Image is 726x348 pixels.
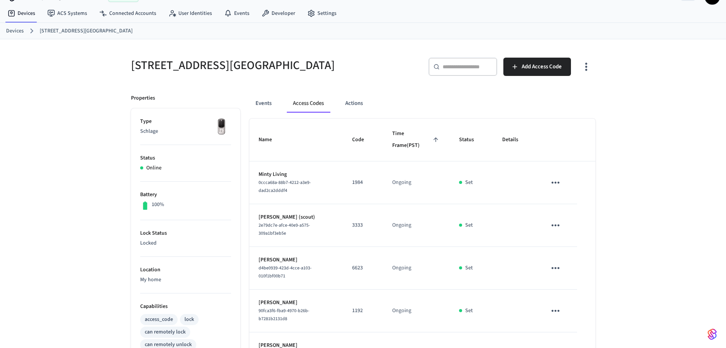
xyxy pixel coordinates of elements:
[383,247,450,290] td: Ongoing
[352,221,374,229] p: 3333
[352,179,374,187] p: 1984
[503,58,571,76] button: Add Access Code
[162,6,218,20] a: User Identities
[6,27,24,35] a: Devices
[259,134,282,146] span: Name
[287,94,330,113] button: Access Codes
[212,118,231,137] img: Yale Assure Touchscreen Wifi Smart Lock, Satin Nickel, Front
[383,290,450,332] td: Ongoing
[383,204,450,247] td: Ongoing
[140,191,231,199] p: Battery
[140,127,231,135] p: Schlage
[2,6,41,20] a: Devices
[259,213,334,221] p: [PERSON_NAME] (scout)
[140,239,231,247] p: Locked
[352,264,374,272] p: 6623
[383,161,450,204] td: Ongoing
[145,316,173,324] div: access_code
[140,154,231,162] p: Status
[146,164,162,172] p: Online
[140,118,231,126] p: Type
[352,134,374,146] span: Code
[249,94,278,113] button: Events
[259,179,311,194] span: 0ccca68a-88b7-4212-a3e9-dad2ca2dddf4
[465,307,473,315] p: Set
[218,6,255,20] a: Events
[708,328,717,340] img: SeamLogoGradient.69752ec5.svg
[259,256,334,264] p: [PERSON_NAME]
[249,94,595,113] div: ant example
[140,303,231,311] p: Capabilities
[502,134,528,146] span: Details
[152,201,164,209] p: 100%
[255,6,301,20] a: Developer
[459,134,484,146] span: Status
[259,171,334,179] p: Minty Living
[259,299,334,307] p: [PERSON_NAME]
[140,229,231,237] p: Lock Status
[522,62,562,72] span: Add Access Code
[392,128,441,152] span: Time Frame(PST)
[352,307,374,315] p: 1192
[131,94,155,102] p: Properties
[145,328,186,336] div: can remotely lock
[259,265,312,279] span: d4be0939-423d-4cce-a103-010f1bf00b71
[93,6,162,20] a: Connected Accounts
[259,222,310,237] span: 2e79dc7e-afce-40e9-a575-309a1bf3eb5e
[339,94,369,113] button: Actions
[465,221,473,229] p: Set
[465,264,473,272] p: Set
[140,266,231,274] p: Location
[140,276,231,284] p: My home
[184,316,194,324] div: lock
[259,308,309,322] span: 90fca3f6-fba9-4970-b26b-b7281b2131d8
[40,27,133,35] a: [STREET_ADDRESS][GEOGRAPHIC_DATA]
[301,6,343,20] a: Settings
[131,58,359,73] h5: [STREET_ADDRESS][GEOGRAPHIC_DATA]
[465,179,473,187] p: Set
[41,6,93,20] a: ACS Systems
